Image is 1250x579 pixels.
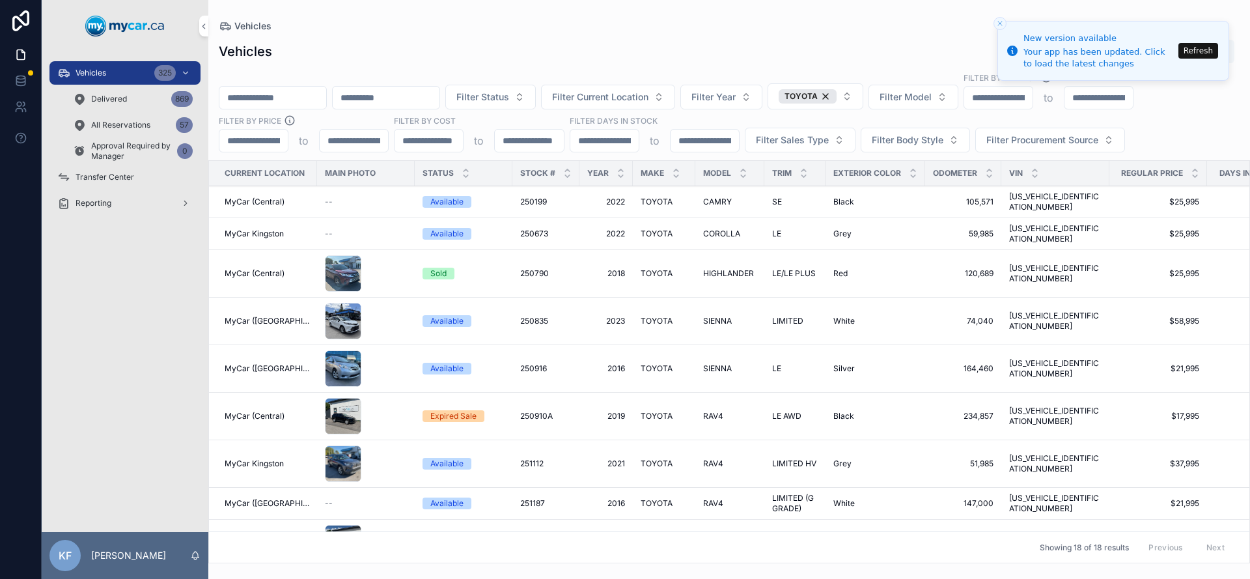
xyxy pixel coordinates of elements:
[325,197,333,207] span: --
[219,42,272,61] h1: Vehicles
[772,229,818,239] a: LE
[772,459,818,469] a: LIMITED HV
[772,363,781,374] span: LE
[641,316,673,326] span: TOYOTA
[423,458,505,470] a: Available
[833,168,901,178] span: Exterior Color
[76,68,106,78] span: Vehicles
[587,411,625,421] span: 2019
[430,410,477,422] div: Expired Sale
[423,363,505,374] a: Available
[587,316,625,326] a: 2023
[641,168,664,178] span: Make
[933,498,993,509] span: 147,000
[833,459,852,469] span: Grey
[933,268,993,279] a: 120,689
[641,363,687,374] a: TOYOTA
[520,411,553,421] span: 250910A
[779,89,837,104] button: Unselect 17
[541,85,675,109] button: Select Button
[225,498,309,509] span: MyCar ([GEOGRAPHIC_DATA])
[1117,363,1199,374] a: $21,995
[833,411,854,421] span: Black
[756,134,829,147] span: Filter Sales Type
[430,228,464,240] div: Available
[1009,263,1102,284] a: [US_VEHICLE_IDENTIFICATION_NUMBER]
[430,498,464,509] div: Available
[933,316,993,326] a: 74,040
[833,197,917,207] a: Black
[520,316,548,326] span: 250835
[772,268,816,279] span: LE/LE PLUS
[1178,43,1218,59] button: Refresh
[225,459,309,469] a: MyCar Kingston
[225,197,309,207] a: MyCar (Central)
[772,493,818,514] a: LIMITED (G GRADE)
[641,268,687,279] a: TOYOTA
[1009,191,1102,212] a: [US_VEHICLE_IDENTIFICATION_NUMBER]
[394,115,456,126] label: FILTER BY COST
[325,168,376,178] span: Main Photo
[833,498,855,509] span: White
[1023,46,1174,70] div: Your app has been updated. Click to load the latest changes
[520,363,547,374] span: 250916
[520,363,572,374] a: 250916
[833,316,917,326] a: White
[1117,459,1199,469] a: $37,995
[703,498,757,509] a: RAV4
[641,268,673,279] span: TOYOTA
[1009,406,1102,427] span: [US_VEHICLE_IDENTIFICATION_NUMBER]
[703,316,732,326] span: SIENNA
[650,133,660,148] p: to
[833,411,917,421] a: Black
[772,229,781,239] span: LE
[703,459,723,469] span: RAV4
[42,52,208,232] div: scrollable content
[641,459,687,469] a: TOYOTA
[703,197,757,207] a: CAMRY
[772,411,818,421] a: LE AWD
[1009,358,1102,379] a: [US_VEHICLE_IDENTIFICATION_NUMBER]
[225,268,309,279] a: MyCar (Central)
[1009,223,1102,244] a: [US_VEHICLE_IDENTIFICATION_NUMBER]
[219,115,281,126] label: FILTER BY PRICE
[1117,268,1199,279] a: $25,995
[587,197,625,207] span: 2022
[76,198,111,208] span: Reporting
[1009,453,1102,474] a: [US_VEHICLE_IDENTIFICATION_NUMBER]
[65,87,201,111] a: Delivered869
[587,229,625,239] a: 2022
[641,316,687,326] a: TOYOTA
[225,363,309,374] a: MyCar ([GEOGRAPHIC_DATA])
[1117,229,1199,239] span: $25,995
[520,411,572,421] a: 250910A
[423,168,454,178] span: Status
[691,91,736,104] span: Filter Year
[85,16,165,36] img: App logo
[59,548,72,563] span: KF
[1117,316,1199,326] a: $58,995
[423,228,505,240] a: Available
[933,459,993,469] a: 51,985
[880,91,932,104] span: Filter Model
[325,498,407,509] a: --
[1009,311,1102,332] a: [US_VEHICLE_IDENTIFICATION_NUMBER]
[641,411,687,421] a: TOYOTA
[772,459,816,469] span: LIMITED HV
[703,197,732,207] span: CAMRY
[587,459,625,469] a: 2021
[872,134,943,147] span: Filter Body Style
[703,498,723,509] span: RAV4
[703,411,757,421] a: RAV4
